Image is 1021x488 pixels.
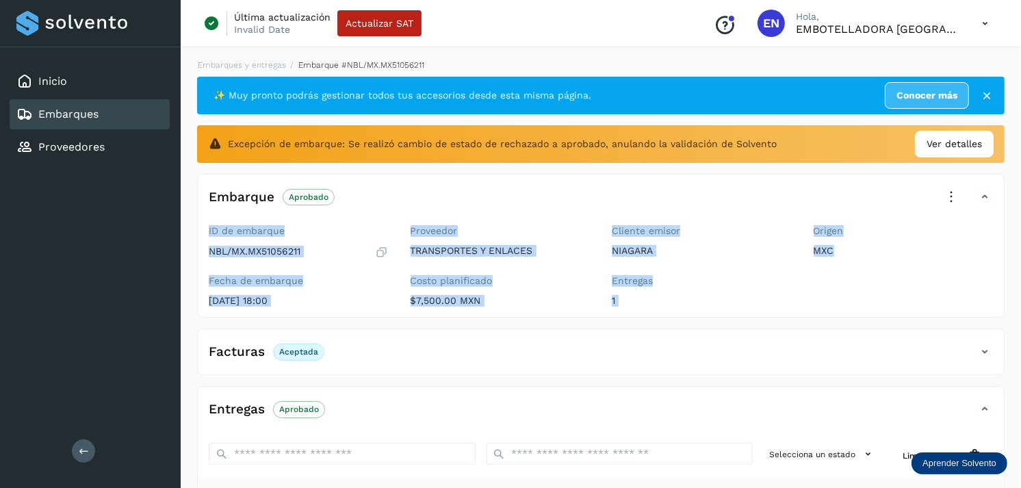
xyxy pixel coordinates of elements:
h4: Entregas [209,402,265,418]
label: Entregas [612,275,792,287]
p: Última actualización [234,11,331,23]
div: EmbarqueAprobado [198,185,1004,220]
span: Ver detalles [927,137,982,151]
p: Aprobado [289,192,328,202]
button: Selecciona un estado [764,443,881,465]
a: Embarques y entregas [198,60,286,70]
div: Inicio [10,66,170,97]
p: Invalid Date [234,23,290,36]
a: Inicio [38,75,67,88]
span: Actualizar SAT [346,18,413,28]
p: EMBOTELLADORA NIAGARA DE MEXICO [796,23,960,36]
button: Limpiar filtros [892,443,993,468]
div: Aprender Solvento [912,452,1007,474]
p: MXC [814,245,994,257]
div: Embarques [10,99,170,129]
p: $7,500.00 MXN [411,295,591,307]
button: Actualizar SAT [337,10,422,36]
div: Proveedores [10,132,170,162]
p: Aprender Solvento [922,458,996,469]
h4: Embarque [209,190,274,205]
label: Proveedor [411,225,591,237]
label: Fecha de embarque [209,275,389,287]
label: ID de embarque [209,225,389,237]
a: Embarques [38,107,99,120]
p: [DATE] 18:00 [209,295,389,307]
div: EntregasAprobado [198,398,1004,432]
p: NIAGARA [612,245,792,257]
span: Limpiar filtros [903,450,959,462]
div: FacturasAceptada [198,340,1004,374]
span: Embarque #NBL/MX.MX51056211 [298,60,424,70]
h4: Facturas [209,344,265,360]
p: Aprobado [279,404,319,414]
p: Aceptada [279,347,318,357]
p: TRANSPORTES Y ENLACES [411,245,591,257]
span: Excepción de embarque: Se realizó cambio de estado de rechazado a aprobado, anulando la validació... [228,137,777,151]
label: Costo planificado [411,275,591,287]
label: Origen [814,225,994,237]
nav: breadcrumb [197,59,1005,71]
span: ✨ Muy pronto podrás gestionar todos tus accesorios desde esta misma página. [214,88,591,103]
a: Conocer más [885,82,969,109]
p: 1 [612,295,792,307]
a: Proveedores [38,140,105,153]
label: Cliente emisor [612,225,792,237]
p: Hola, [796,11,960,23]
p: NBL/MX.MX51056211 [209,246,300,257]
